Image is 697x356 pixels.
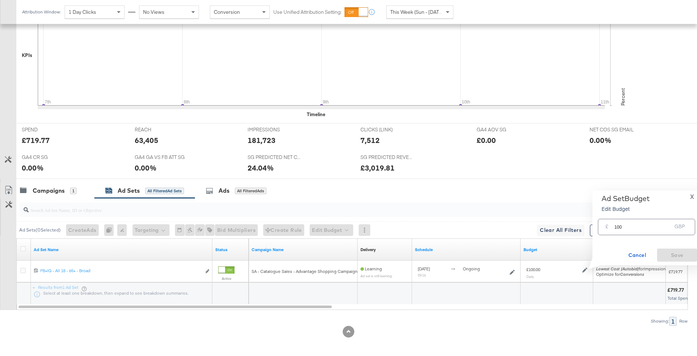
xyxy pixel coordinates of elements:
div: 1 [70,188,77,194]
div: All Filtered Ads [235,188,266,194]
div: 24.04% [248,163,274,173]
div: Row [679,319,688,324]
div: 0.00% [22,163,44,173]
input: Search Ad Set Name, ID or Objective [29,200,627,214]
div: All Filtered Ad Sets [145,188,184,194]
span: Clear All Filters [540,226,582,235]
a: FB+IG - All 18 - 65+ - Broad [40,268,201,275]
span: CLICKS (LINK) [360,126,415,133]
span: Cancel [620,251,654,260]
button: Cancel [617,249,657,262]
span: for Impressions [596,266,668,271]
div: Ad Set Budget [602,194,649,203]
div: Ad Sets [118,187,140,195]
span: This Week (Sun - [DATE]) [390,9,445,15]
span: No Views [143,9,164,15]
div: Showing: [651,319,669,324]
div: £0.00 [477,135,496,146]
a: Your Ad Set name. [34,247,209,253]
div: 63,405 [135,135,158,146]
div: £3,019.81 [360,163,395,173]
div: 7,512 [360,135,380,146]
span: SA - Catalogue Sales - Advantage Shopping Campaign – BAU – 7DC [252,269,382,274]
div: Optimize for [596,271,668,277]
span: IMPRESSIONS [248,126,302,133]
span: GA4 CR SG [22,154,76,161]
div: 0.00% [590,135,611,146]
span: GA4 GA VS FB ATT SG [135,154,189,161]
span: Learning [360,266,382,271]
a: Your campaign name. [252,247,355,253]
input: Enter your budget [614,216,672,232]
div: FB+IG - All 18 - 65+ - Broad [40,268,201,274]
span: SG PREDICTED REVENUE [360,154,415,161]
div: 1 [669,317,677,326]
span: Conversion [214,9,240,15]
div: Attribution Window: [22,9,61,15]
div: KPIs [22,52,32,59]
label: Active [218,276,235,281]
div: £100.00 [526,267,540,273]
span: SG PREDICTED NET COS [248,154,302,161]
div: Ads [219,187,229,195]
div: Delivery [360,247,376,253]
sub: 09:16 [418,273,426,277]
span: 1 Day Clicks [69,9,96,15]
div: 0 [104,224,117,236]
div: £ [603,222,611,235]
div: GBP [672,222,688,235]
span: ongoing [463,266,480,271]
button: X [687,194,697,200]
div: £719.77 [22,135,50,146]
em: Conversions [620,271,644,277]
a: Shows the current state of your Ad Set. [215,247,246,253]
span: NET COS SG EMAIL [590,126,644,133]
label: Use Unified Attribution Setting: [273,9,342,16]
span: GA4 AOV SG [477,126,531,133]
div: 0.00% [135,163,156,173]
a: Shows the current budget of Ad Set. [523,247,590,253]
div: Campaigns [33,187,65,195]
div: 181,723 [248,135,276,146]
p: Edit Budget [602,205,649,212]
sub: Daily [526,274,534,279]
span: REACH [135,126,189,133]
span: X [690,192,694,202]
button: Clear All Filters [537,225,584,236]
div: £719.77 [667,287,686,294]
em: Lowest Cost (Autobid) [596,266,639,271]
span: SPEND [22,126,76,133]
text: Percent [620,88,626,106]
div: Timeline [307,111,325,118]
span: [DATE] [418,266,430,271]
a: Reflects the ability of your Ad Set to achieve delivery based on ad states, schedule and budget. [360,247,376,253]
sub: Ad set is still learning. [360,274,393,278]
span: Total Spend [668,295,690,301]
a: Shows when your Ad Set is scheduled to deliver. [415,247,518,253]
div: Ad Sets ( 0 Selected) [19,227,61,233]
